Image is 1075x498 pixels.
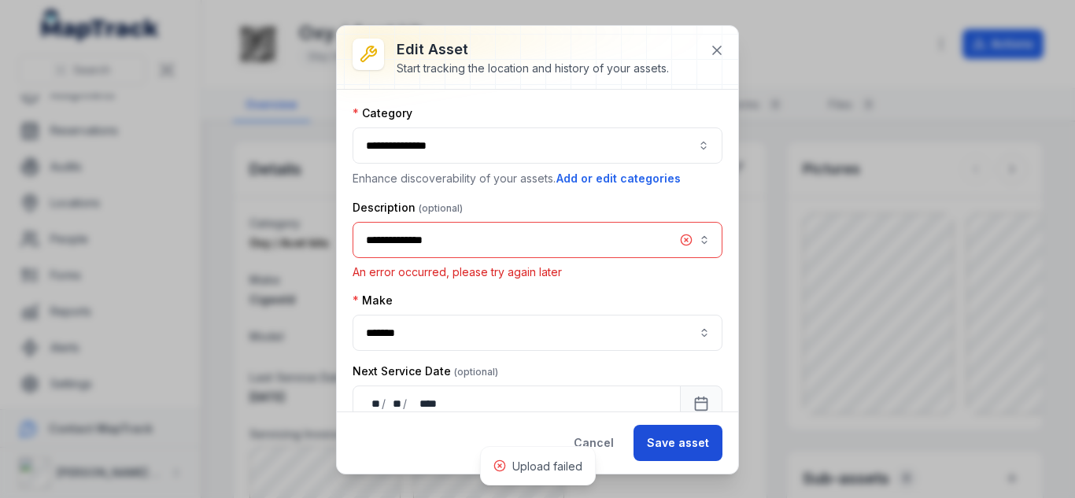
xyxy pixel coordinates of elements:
label: Description [353,200,463,216]
div: day, [366,396,382,411]
label: Category [353,105,412,121]
div: / [382,396,387,411]
p: Enhance discoverability of your assets. [353,170,722,187]
button: Cancel [560,425,627,461]
button: Save asset [634,425,722,461]
button: Calendar [680,385,722,422]
div: Start tracking the location and history of your assets. [397,61,669,76]
input: asset-edit:description-label [353,222,722,258]
input: asset-edit:cf[9e2fc107-2520-4a87-af5f-f70990c66785]-label [353,315,722,351]
p: An error occurred, please try again later [353,264,722,280]
label: Next Service Date [353,363,498,379]
button: Add or edit categories [556,170,682,187]
div: / [403,396,408,411]
h3: Edit asset [397,39,669,61]
span: Upload failed [512,459,582,473]
div: year, [408,396,438,411]
div: month, [387,396,403,411]
label: Make [353,293,393,308]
